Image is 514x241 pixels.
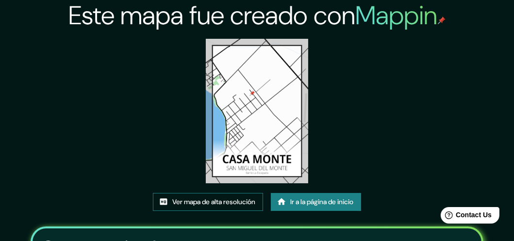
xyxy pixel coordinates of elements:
[153,193,263,211] a: Ver mapa de alta resolución
[271,193,361,211] a: Ir a la página de inicio
[428,203,503,230] iframe: Help widget launcher
[438,16,446,24] img: mappin-pin
[206,39,308,183] img: created-map
[290,196,353,208] font: Ir a la página de inicio
[172,196,255,208] font: Ver mapa de alta resolución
